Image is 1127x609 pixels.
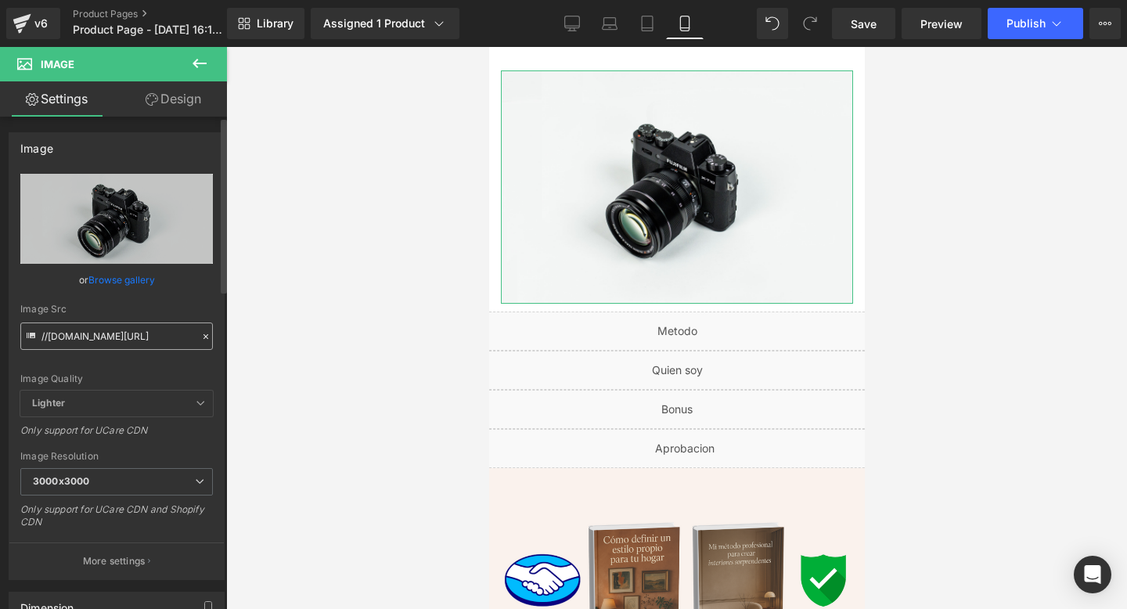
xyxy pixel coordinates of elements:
a: Browse gallery [88,266,155,294]
button: More settings [9,542,224,579]
b: Lighter [32,397,65,409]
span: Product Page - [DATE] 16:18:38 [73,23,223,36]
span: Image [41,58,74,70]
a: Preview [902,8,981,39]
div: or [20,272,213,288]
div: Open Intercom Messenger [1074,556,1111,593]
input: Link [20,323,213,350]
a: Mobile [666,8,704,39]
button: Redo [794,8,826,39]
div: Image Resolution [20,451,213,462]
a: New Library [227,8,304,39]
a: Product Pages [73,8,253,20]
span: Save [851,16,877,32]
div: Only support for UCare CDN and Shopify CDN [20,503,213,539]
button: More [1089,8,1121,39]
div: Image [20,133,53,155]
a: v6 [6,8,60,39]
div: Image Src [20,304,213,315]
a: Tablet [628,8,666,39]
div: v6 [31,13,51,34]
a: Desktop [553,8,591,39]
div: Image Quality [20,373,213,384]
span: Library [257,16,293,31]
button: Undo [757,8,788,39]
b: 3000x3000 [33,475,89,487]
p: More settings [83,554,146,568]
div: Assigned 1 Product [323,16,447,31]
span: Publish [1006,17,1046,30]
div: Only support for UCare CDN [20,424,213,447]
a: Laptop [591,8,628,39]
a: Design [117,81,230,117]
button: Publish [988,8,1083,39]
span: Preview [920,16,963,32]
